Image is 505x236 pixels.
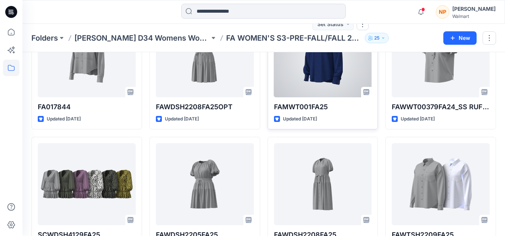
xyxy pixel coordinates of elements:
[374,34,379,42] p: 25
[392,143,490,225] a: FAWTSH2209FA25
[401,115,435,123] p: Updated [DATE]
[392,102,490,112] p: FAWWT00379FA24_SS RUFFLED BUTTON DOWN
[74,33,210,43] a: [PERSON_NAME] D34 Womens Wovens
[452,4,496,13] div: [PERSON_NAME]
[156,102,254,112] p: FAWDSH2208FA25OPT
[38,143,136,225] a: SCWDSH4129FA25
[274,143,372,225] a: FAWDSH2208FA25
[283,115,317,123] p: Updated [DATE]
[156,143,254,225] a: FAWDSH2205FA25
[274,102,372,112] p: FAMWT001FA25
[443,31,477,45] button: New
[165,115,199,123] p: Updated [DATE]
[436,5,449,19] div: NP
[31,33,58,43] a: Folders
[156,15,254,97] a: FAWDSH2208FA25OPT
[452,13,496,19] div: Walmart
[47,115,81,123] p: Updated [DATE]
[38,15,136,97] a: FA017844
[38,102,136,112] p: FA017844
[274,15,372,97] a: FAMWT001FA25
[226,33,361,43] p: FA WOMEN'S S3-PRE-FALL/FALL 2025
[365,33,389,43] button: 25
[392,15,490,97] a: FAWWT00379FA24_SS RUFFLED BUTTON DOWN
